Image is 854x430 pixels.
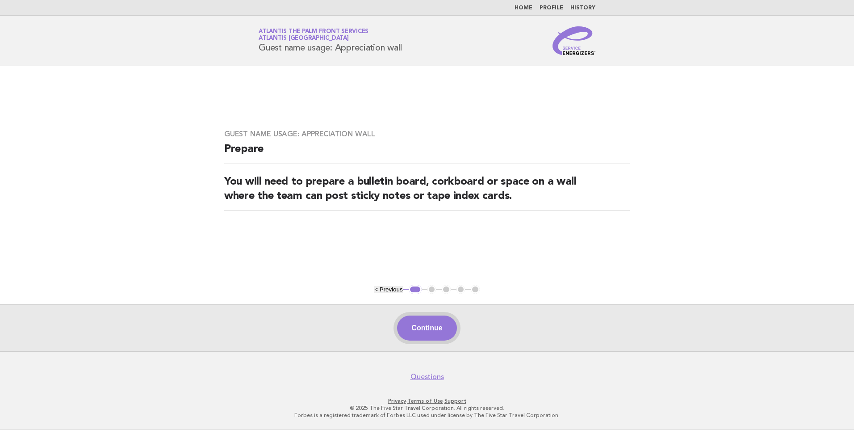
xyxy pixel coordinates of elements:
img: Service Energizers [553,26,595,55]
h2: You will need to prepare a bulletin board, corkboard or space on a wall where the team can post s... [224,175,630,211]
a: Privacy [388,398,406,404]
a: Atlantis The Palm Front ServicesAtlantis [GEOGRAPHIC_DATA] [259,29,368,41]
p: · · [154,397,700,405]
h2: Prepare [224,142,630,164]
a: Terms of Use [407,398,443,404]
p: © 2025 The Five Star Travel Corporation. All rights reserved. [154,405,700,412]
button: Continue [397,316,456,341]
a: History [570,5,595,11]
h3: Guest name usage: Appreciation wall [224,130,630,139]
button: 1 [409,285,422,294]
p: Forbes is a registered trademark of Forbes LLC used under license by The Five Star Travel Corpora... [154,412,700,419]
a: Support [444,398,466,404]
h1: Guest name usage: Appreciation wall [259,29,402,52]
a: Questions [410,372,444,381]
span: Atlantis [GEOGRAPHIC_DATA] [259,36,349,42]
a: Home [515,5,532,11]
a: Profile [540,5,563,11]
button: < Previous [374,286,402,293]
